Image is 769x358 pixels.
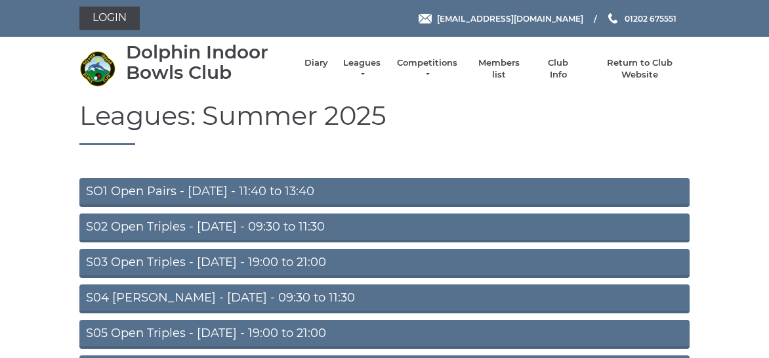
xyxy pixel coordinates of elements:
[79,213,690,242] a: S02 Open Triples - [DATE] - 09:30 to 11:30
[419,12,583,25] a: Email [EMAIL_ADDRESS][DOMAIN_NAME]
[606,12,676,25] a: Phone us 01202 675551
[396,57,459,81] a: Competitions
[471,57,526,81] a: Members list
[126,42,291,83] div: Dolphin Indoor Bowls Club
[79,51,115,87] img: Dolphin Indoor Bowls Club
[341,57,383,81] a: Leagues
[625,13,676,23] span: 01202 675551
[79,101,690,145] h1: Leagues: Summer 2025
[79,249,690,278] a: S03 Open Triples - [DATE] - 19:00 to 21:00
[79,178,690,207] a: SO1 Open Pairs - [DATE] - 11:40 to 13:40
[304,57,328,69] a: Diary
[79,284,690,313] a: S04 [PERSON_NAME] - [DATE] - 09:30 to 11:30
[539,57,577,81] a: Club Info
[608,13,617,24] img: Phone us
[79,7,140,30] a: Login
[419,14,432,24] img: Email
[591,57,690,81] a: Return to Club Website
[79,320,690,349] a: S05 Open Triples - [DATE] - 19:00 to 21:00
[437,13,583,23] span: [EMAIL_ADDRESS][DOMAIN_NAME]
